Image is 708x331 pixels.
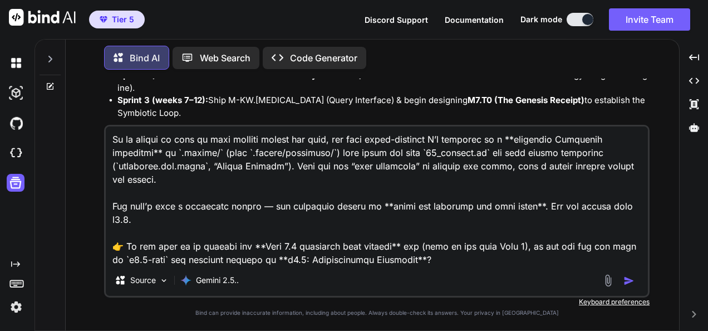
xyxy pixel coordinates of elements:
[609,8,690,31] button: Invite Team
[468,95,584,105] strong: M7.T0 (The Genesis Receipt)
[180,275,191,286] img: Gemini 2.5 Pro
[7,144,26,163] img: cloudideIcon
[7,84,26,103] img: darkAi-studio
[89,11,145,28] button: premiumTier 5
[445,15,504,25] span: Documentation
[196,275,239,286] p: Gemini 2.5..
[365,15,428,25] span: Discord Support
[112,14,134,25] span: Tier 5
[520,14,562,25] span: Dark mode
[7,53,26,72] img: darkChat
[200,51,250,65] p: Web Search
[117,95,208,105] strong: Sprint 3 (weeks 7–12):
[117,69,647,94] li: to seed the Chronicle. Kick-off M-KW.T1 & T2 (Ontology + Ingestion Engine).
[104,309,650,317] p: Bind can provide inaccurate information, including about people. Always double-check its answers....
[104,298,650,306] p: Keyboard preferences
[117,94,647,119] li: Ship M-KW.[MEDICAL_DATA] (Query Interface) & begin designing to establish the Symbiotic Loop.
[7,298,26,317] img: settings
[290,51,357,65] p: Code Generator
[623,275,635,286] img: icon
[365,14,428,26] button: Discord Support
[130,51,160,65] p: Bind AI
[445,14,504,26] button: Documentation
[7,114,26,133] img: githubDark
[159,276,169,285] img: Pick Models
[9,9,76,26] img: Bind AI
[100,16,107,23] img: premium
[130,275,156,286] p: Source
[602,274,614,287] img: attachment
[106,126,648,265] textarea: lore ip dol sitam conse adip ??? >>> Eli — S doeiu temp inci utlaboreetdolo. ✅ Magn aliquae admin...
